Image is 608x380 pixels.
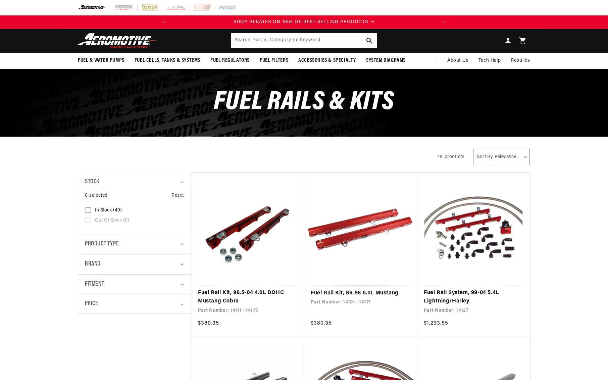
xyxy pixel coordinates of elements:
span: Fuel Regulators [210,57,250,64]
summary: Fuel Regulators [205,53,255,68]
span: Fuel Rails & Kits [214,89,394,116]
a: Fuel Rail System, 99-04 5.4L Lightning/Harley [424,289,523,306]
input: Search Part #, Category or Keyword [231,33,377,48]
summary: Fuel Cells, Tanks & Systems [130,53,205,68]
a: Fuel Rail Kit, 98.5-04 4.6L DOHC Mustang Cobra [198,289,297,306]
span: Rebuilds [511,57,530,64]
button: Translation missing: en.sections.announcements.next_announcement [438,15,451,29]
span: Fitment [85,280,104,289]
span: Fuel Cells, Tanks & Systems [135,57,200,64]
a: SHOP REBATES ON 100s OF BEST SELLING PRODUCTS [170,18,438,26]
summary: Accessories & Specialty [293,53,361,68]
summary: Tech Help [473,53,506,69]
span: 0 selected [85,192,108,199]
slideshow-component: Translation missing: en.sections.announcements.announcement_bar [61,15,547,29]
span: Product type [85,239,119,249]
img: Aeromotive [75,33,159,49]
span: Brand [85,259,101,269]
span: Accessories & Specialty [298,57,356,64]
summary: Stock (0 selected) [85,172,184,192]
summary: Price [85,294,184,314]
div: Announcement [170,18,438,26]
span: Stock [85,177,99,187]
summary: Rebuilds [506,53,535,69]
button: Translation missing: en.sections.announcements.previous_announcement [157,15,170,29]
span: Fuel Filters [260,57,288,64]
summary: Fuel Filters [255,53,293,68]
span: System Diagrams [366,57,406,64]
summary: Fitment (0 selected) [85,275,184,294]
span: Out of stock (0) [95,218,129,224]
a: About Us [442,53,473,69]
button: Search Part #, Category or Keyword [362,33,377,48]
div: 1 of 2 [170,18,438,26]
span: About Us [447,58,468,63]
a: Fuel Rail Kit, 86-98 5.0L Mustang [311,289,410,298]
span: Fuel & Water Pumps [78,57,124,64]
summary: Fuel & Water Pumps [73,53,130,68]
a: Reset [171,192,184,199]
span: Tech Help [478,57,501,64]
summary: Product type (0 selected) [85,234,184,254]
span: 49 products [437,154,465,159]
summary: Brand (0 selected) [85,254,184,274]
span: SHOP REBATES ON 100s OF BEST SELLING PRODUCTS [234,19,368,25]
summary: System Diagrams [361,53,411,68]
span: Price [85,299,98,308]
span: In stock (49) [95,207,122,213]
